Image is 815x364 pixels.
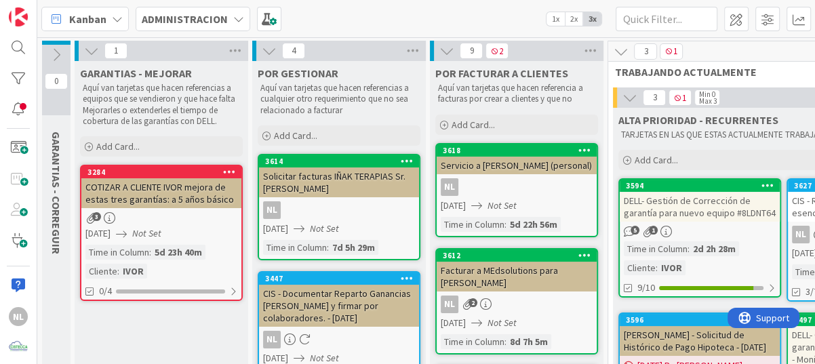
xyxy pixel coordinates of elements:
div: [PERSON_NAME] - Solicitud de Histórico de Pago Hipoteca - [DATE] [620,326,780,356]
p: Aquí van tarjetas que hacen referencia a facturas por crear a clientes y que no [438,83,595,105]
span: : [656,260,658,275]
div: 3447 [265,274,419,283]
span: 5 [631,226,639,235]
span: 9/10 [637,281,655,295]
div: 3596 [626,315,780,325]
div: DELL- Gestión de Corrección de garantía para nuevo equipo #8LDNT64 [620,192,780,222]
div: Time in Column [441,217,504,232]
span: 1x [546,12,565,26]
span: [DATE] [441,199,466,213]
span: Add Card... [96,140,140,153]
span: 3 [634,43,657,60]
div: 3284COTIZAR A CLIENTE IVOR mejora de estas tres garantías: a 5 años básico [81,166,241,208]
div: 3614Solicitar facturas IÑAK TERAPIAS Sr. [PERSON_NAME] [259,155,419,197]
span: : [688,241,690,256]
div: 3618 [443,146,597,155]
input: Quick Filter... [616,7,717,31]
div: 3618 [437,144,597,157]
div: IVOR [119,264,147,279]
div: Facturar a MEdsolutions para [PERSON_NAME] [437,262,597,291]
div: Solicitar facturas IÑAK TERAPIAS Sr. [PERSON_NAME] [259,167,419,197]
span: : [327,240,329,255]
img: Visit kanbanzone.com [9,7,28,26]
div: Cliente [85,264,117,279]
i: Not Set [132,227,161,239]
i: Not Set [488,199,517,211]
span: 0/4 [99,284,112,298]
span: 2 [469,298,477,307]
div: Min 0 [698,91,715,98]
span: : [504,217,506,232]
span: 2 [485,43,509,59]
div: 3618Servicio a [PERSON_NAME] (personal) [437,144,597,174]
div: NL [263,201,281,219]
a: 3612Facturar a MEdsolutions para [PERSON_NAME]NL[DATE]Not SetTime in Column:8d 7h 5m [435,248,598,355]
span: [DATE] [441,316,466,330]
span: Support [28,2,62,18]
div: 3612 [443,251,597,260]
div: NL [263,331,281,348]
span: Add Card... [274,129,317,142]
div: NL [792,226,810,243]
a: 3614Solicitar facturas IÑAK TERAPIAS Sr. [PERSON_NAME]NL[DATE]Not SetTime in Column:7d 5h 29m [258,154,420,260]
div: 3612 [437,249,597,262]
i: Not Set [488,317,517,329]
span: 0 [45,73,68,89]
span: 1 [669,89,692,106]
span: Add Card... [452,119,495,131]
span: Add Card... [635,154,678,166]
span: [DATE] [85,226,111,241]
div: Time in Column [441,334,504,349]
div: Max 3 [698,98,716,104]
p: Aquí van tarjetas que hacen referencias a cualquier otro requerimiento que no sea relacionado a f... [260,83,418,116]
div: NL [441,296,458,313]
span: [DATE] [263,222,288,236]
div: 3596 [620,314,780,326]
div: 3284 [81,166,241,178]
span: : [504,334,506,349]
span: ALTA PRIORIDAD - RECURRENTES [618,113,778,127]
div: NL [441,178,458,196]
span: 2x [565,12,583,26]
div: Time in Column [85,245,149,260]
span: GARANTIAS - MEJORAR [80,66,192,80]
i: Not Set [310,352,339,364]
span: 4 [282,43,305,59]
div: NL [437,178,597,196]
div: 3596[PERSON_NAME] - Solicitud de Histórico de Pago Hipoteca - [DATE] [620,314,780,356]
i: Not Set [310,222,339,235]
div: 2d 2h 28m [690,241,739,256]
div: Cliente [624,260,656,275]
div: 8d 7h 5m [506,334,551,349]
div: NL [259,201,419,219]
div: 7d 5h 29m [329,240,378,255]
div: 3284 [87,167,241,177]
img: avatar [9,338,28,357]
span: POR FACTURAR A CLIENTES [435,66,568,80]
div: NL [259,331,419,348]
div: 3594 [620,180,780,192]
span: POR GESTIONAR [258,66,338,80]
div: 3447CIS - Documentar Reparto Ganancias [PERSON_NAME] y firmar por colaboradores. - [DATE] [259,272,419,327]
span: 9 [460,43,483,59]
a: 3594DELL- Gestión de Corrección de garantía para nuevo equipo #8LDNT64Time in Column:2d 2h 28mCli... [618,178,781,298]
div: COTIZAR A CLIENTE IVOR mejora de estas tres garantías: a 5 años básico [81,178,241,208]
div: 3614 [259,155,419,167]
b: ADMINISTRACION [142,12,228,26]
span: 3 [643,89,666,106]
div: 3594DELL- Gestión de Corrección de garantía para nuevo equipo #8LDNT64 [620,180,780,222]
div: IVOR [658,260,685,275]
div: 3614 [265,157,419,166]
div: NL [9,307,28,326]
div: 5d 22h 56m [506,217,561,232]
div: Time in Column [624,241,688,256]
span: 3 [92,212,101,221]
div: NL [437,296,597,313]
div: 3612Facturar a MEdsolutions para [PERSON_NAME] [437,249,597,291]
a: 3618Servicio a [PERSON_NAME] (personal)NL[DATE]Not SetTime in Column:5d 22h 56m [435,143,598,237]
span: : [149,245,151,260]
a: 3284COTIZAR A CLIENTE IVOR mejora de estas tres garantías: a 5 años básico[DATE]Not SetTime in Co... [80,165,243,301]
span: 1 [649,226,658,235]
div: 3447 [259,272,419,285]
span: 1 [660,43,683,60]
